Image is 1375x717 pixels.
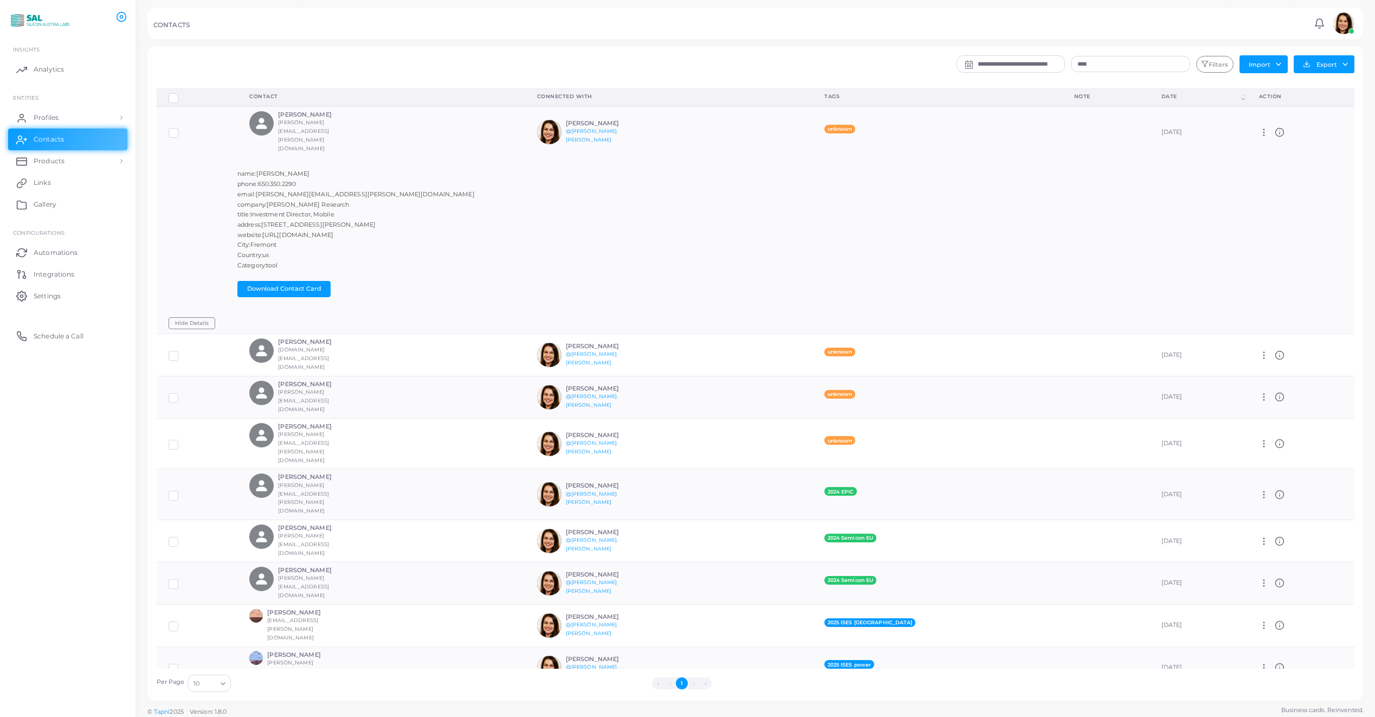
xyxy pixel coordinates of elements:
span: Contacts [34,135,64,144]
span: Gallery [34,200,56,209]
a: @[PERSON_NAME].[PERSON_NAME] [566,537,618,552]
img: avatar [537,571,561,596]
a: Automations [8,241,127,263]
span: Configurations [13,229,64,236]
h6: phone: [237,181,872,188]
h6: email: [237,191,872,198]
h6: [PERSON_NAME] [566,482,645,489]
a: Profiles [8,107,127,129]
svg: person fill [254,428,269,443]
small: [EMAIL_ADDRESS][PERSON_NAME][DOMAIN_NAME] [267,617,318,641]
img: avatar [249,609,263,623]
span: Products [34,156,64,166]
div: Tags [824,93,1050,100]
span: Investment Director, Mobile [250,210,334,218]
div: Contact [249,93,513,100]
a: @[PERSON_NAME].[PERSON_NAME] [566,622,618,636]
h6: [PERSON_NAME] [566,529,645,536]
div: [DATE] [1161,621,1235,630]
span: unknown [824,390,855,399]
ul: Pagination [234,677,1130,689]
a: avatar [1329,12,1357,34]
svg: person fill [254,529,269,544]
svg: person fill [254,386,269,400]
span: [PERSON_NAME] Research [267,201,349,208]
img: avatar [537,343,561,367]
span: unknown [824,436,855,445]
button: Go to page 1 [676,677,688,689]
span: Analytics [34,65,64,74]
a: Settings [8,285,127,306]
h6: title: [237,211,872,218]
h6: [PERSON_NAME] [566,571,645,578]
span: 650.350.2290 [258,180,296,188]
button: Download Contact Card [237,281,331,297]
a: Schedule a Call [8,325,127,347]
h6: City: [237,241,872,248]
span: Integrations [34,270,74,279]
span: [PERSON_NAME] [256,170,309,177]
a: @[PERSON_NAME].[PERSON_NAME] [566,664,618,678]
div: Date [1161,93,1240,100]
span: 2024 Semicon EU [824,576,876,585]
h6: name: [237,170,872,177]
img: avatar [537,432,561,456]
img: logo [10,10,70,30]
span: ENTITIES [13,94,38,101]
div: action [1259,93,1342,100]
a: Tapni [154,708,170,715]
span: us [262,251,269,259]
h6: company: [237,201,872,208]
a: Products [8,150,127,172]
a: @[PERSON_NAME].[PERSON_NAME] [566,579,618,594]
img: avatar [249,651,263,665]
a: Contacts [8,129,127,150]
h6: [PERSON_NAME] [566,120,645,127]
img: avatar [537,120,561,144]
img: avatar [537,529,561,553]
span: 2025 ISES [GEOGRAPHIC_DATA] [824,618,915,627]
small: [PERSON_NAME][EMAIL_ADDRESS][PERSON_NAME][DOMAIN_NAME] [278,482,329,514]
button: Export [1294,55,1354,73]
small: [PERSON_NAME][EMAIL_ADDRESS][PERSON_NAME][DOMAIN_NAME] [278,431,329,463]
h6: [PERSON_NAME] [566,385,645,392]
small: [DOMAIN_NAME][EMAIL_ADDRESS][DOMAIN_NAME] [278,347,329,370]
h5: CONTACTS [153,21,190,29]
a: Analytics [8,59,127,80]
svg: person fill [254,116,269,131]
span: Automations [34,248,78,258]
div: Connected With [537,93,801,100]
span: [PERSON_NAME][EMAIL_ADDRESS][PERSON_NAME][DOMAIN_NAME] [256,190,475,198]
h6: Category: [237,262,872,269]
h6: Country: [237,252,872,259]
span: 10 [193,678,199,689]
a: Links [8,172,127,194]
h6: [PERSON_NAME] [278,381,358,388]
a: @[PERSON_NAME].[PERSON_NAME] [566,128,618,143]
img: avatar [1333,12,1354,34]
h6: address: [237,221,872,228]
img: avatar [537,656,561,680]
h6: [PERSON_NAME] [566,656,645,663]
span: Settings [34,291,61,301]
h6: website: [237,232,872,239]
span: Profiles [34,113,59,123]
span: INSIGHTS [13,46,40,53]
div: [DATE] [1161,393,1235,401]
span: 2025 ISES power [824,660,874,669]
h6: [PERSON_NAME] [566,343,645,350]
h6: [PERSON_NAME] [278,423,358,430]
small: [PERSON_NAME][EMAIL_ADDRESS][PERSON_NAME][DOMAIN_NAME] [278,119,329,151]
h6: [PERSON_NAME] [566,613,645,620]
span: Schedule a Call [34,331,83,341]
input: Search for option [201,677,216,689]
span: 2024 EPIC [824,487,857,496]
button: Import [1240,55,1288,73]
span: Links [34,178,51,188]
h6: [PERSON_NAME] [566,432,645,439]
span: tool [266,261,277,269]
h6: [PERSON_NAME] [267,609,358,616]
